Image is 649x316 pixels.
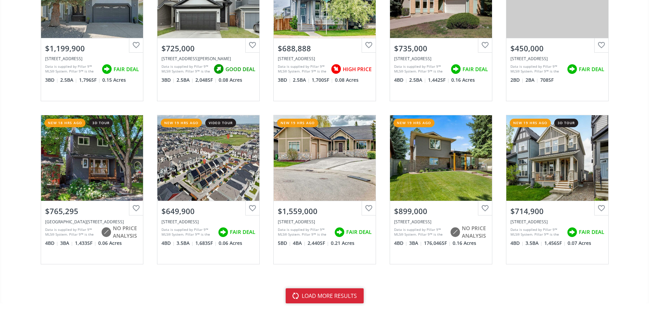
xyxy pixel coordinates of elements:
[113,225,139,239] span: NO PRICE ANALYSIS
[219,77,242,83] span: 0.08 Acres
[195,77,217,83] span: 2,048 SF
[453,240,476,247] span: 0.16 Acres
[448,225,462,239] img: rating icon
[394,77,407,83] span: 4 BD
[161,227,215,237] div: Data is supplied by Pillar 9™ MLS® System. Pillar 9™ is the owner of the copyright in its MLS® Sy...
[216,225,230,239] img: rating icon
[394,219,488,225] div: 14319 Parkland Boulevard SE, Calgary, AB T2J 4K3
[312,77,333,83] span: 1,700 SF
[394,64,447,74] div: Data is supplied by Pillar 9™ MLS® System. Pillar 9™ is the owner of the copyright in its MLS® Sy...
[510,77,524,83] span: 2 BD
[394,227,446,237] div: Data is supplied by Pillar 9™ MLS® System. Pillar 9™ is the owner of the copyright in its MLS® Sy...
[102,77,126,83] span: 0.15 Acres
[525,240,543,247] span: 3.5 BA
[424,240,451,247] span: 176,046 SF
[230,228,255,236] span: FAIR DEAL
[161,219,255,225] div: 21 Cityscape Avenue NE, Calgary, AB T3N 0N8
[510,43,604,54] div: $450,000
[161,56,255,62] div: 17 Howse Terrace NE, Calgary, AB T3P 0V5
[308,240,329,247] span: 2,440 SF
[343,66,372,73] span: HIGH PRICE
[45,219,139,225] div: 907 36B Street NW, Calgary, AB T2N 3B4
[278,206,372,216] div: $1,559,000
[409,240,422,247] span: 3 BA
[278,240,291,247] span: 5 BD
[75,240,96,247] span: 1,433 SF
[45,240,59,247] span: 4 BD
[99,225,113,239] img: rating icon
[451,77,475,83] span: 0.16 Acres
[335,77,359,83] span: 0.08 Acres
[45,77,59,83] span: 3 BD
[510,240,524,247] span: 4 BD
[267,108,383,271] a: new 19 hrs ago$1,559,000[STREET_ADDRESS]Data is supplied by Pillar 9™ MLS® System. Pillar 9™ is t...
[45,227,98,237] div: Data is supplied by Pillar 9™ MLS® System. Pillar 9™ is the owner of the copyright in its MLS® Sy...
[34,108,150,271] a: new 18 hrs ago3d tour$765,295[GEOGRAPHIC_DATA][STREET_ADDRESS]Data is supplied by Pillar 9™ MLS® ...
[510,56,604,62] div: 88 9 Street NE #629, Calgary, AB T2E 4E1
[544,240,566,247] span: 1,456 SF
[394,240,407,247] span: 4 BD
[98,240,122,247] span: 0.06 Acres
[510,227,563,237] div: Data is supplied by Pillar 9™ MLS® System. Pillar 9™ is the owner of the copyright in its MLS® Sy...
[565,225,579,239] img: rating icon
[79,77,101,83] span: 1,796 SF
[219,240,242,247] span: 0.06 Acres
[333,225,346,239] img: rating icon
[100,62,114,76] img: rating icon
[212,62,225,76] img: rating icon
[45,64,98,74] div: Data is supplied by Pillar 9™ MLS® System. Pillar 9™ is the owner of the copyright in its MLS® Sy...
[161,206,255,216] div: $649,900
[45,206,139,216] div: $765,295
[568,240,591,247] span: 0.07 Acres
[286,288,364,303] button: load more results
[161,77,175,83] span: 3 BD
[60,77,77,83] span: 2.5 BA
[225,66,255,73] span: GOOD DEAL
[346,228,372,236] span: FAIR DEAL
[565,62,579,76] img: rating icon
[449,62,463,76] img: rating icon
[150,108,267,271] a: new 19 hrs agovideo tour$649,900[STREET_ADDRESS]Data is supplied by Pillar 9™ MLS® System. Pillar...
[60,240,73,247] span: 3 BA
[510,64,563,74] div: Data is supplied by Pillar 9™ MLS® System. Pillar 9™ is the owner of the copyright in its MLS® Sy...
[525,77,538,83] span: 2 BA
[394,206,488,216] div: $899,000
[331,240,354,247] span: 0.21 Acres
[177,77,194,83] span: 2.5 BA
[428,77,450,83] span: 1,442 SF
[499,108,615,271] a: new 19 hrs ago3d tour$714,900[STREET_ADDRESS]Data is supplied by Pillar 9™ MLS® System. Pillar 9™...
[45,56,139,62] div: 31 Scenic Park Crescent NW, Calgary, AB T3L 1R7
[278,219,372,225] div: 94 Aspen Ridge Way SW, Calgary, AB T3H 5M2
[177,240,194,247] span: 3.5 BA
[161,64,210,74] div: Data is supplied by Pillar 9™ MLS® System. Pillar 9™ is the owner of the copyright in its MLS® Sy...
[278,77,291,83] span: 3 BD
[45,43,139,54] div: $1,199,900
[278,227,331,237] div: Data is supplied by Pillar 9™ MLS® System. Pillar 9™ is the owner of the copyright in its MLS® Sy...
[409,77,426,83] span: 2.5 BA
[394,56,488,62] div: 5601 Dalcastle Hill NW, Calgary, AB T3A 2A2
[510,206,604,216] div: $714,900
[161,240,175,247] span: 4 BD
[394,43,488,54] div: $735,000
[161,43,255,54] div: $725,000
[278,43,372,54] div: $688,888
[510,219,604,225] div: 350 Masters Row SE, Calgary, AB T3M 2T7
[463,66,488,73] span: FAIR DEAL
[293,77,310,83] span: 2.5 BA
[195,240,217,247] span: 1,683 SF
[383,108,499,271] a: new 19 hrs ago$899,000[STREET_ADDRESS]Data is supplied by Pillar 9™ MLS® System. Pillar 9™ is the...
[278,56,372,62] div: 102 Evanspark Road NW, Calgary, AB T3P 0G6
[329,62,343,76] img: rating icon
[114,66,139,73] span: FAIR DEAL
[278,64,327,74] div: Data is supplied by Pillar 9™ MLS® System. Pillar 9™ is the owner of the copyright in its MLS® Sy...
[462,225,488,239] span: NO PRICE ANALYSIS
[579,228,604,236] span: FAIR DEAL
[540,77,554,83] span: 708 SF
[293,240,306,247] span: 4 BA
[579,66,604,73] span: FAIR DEAL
